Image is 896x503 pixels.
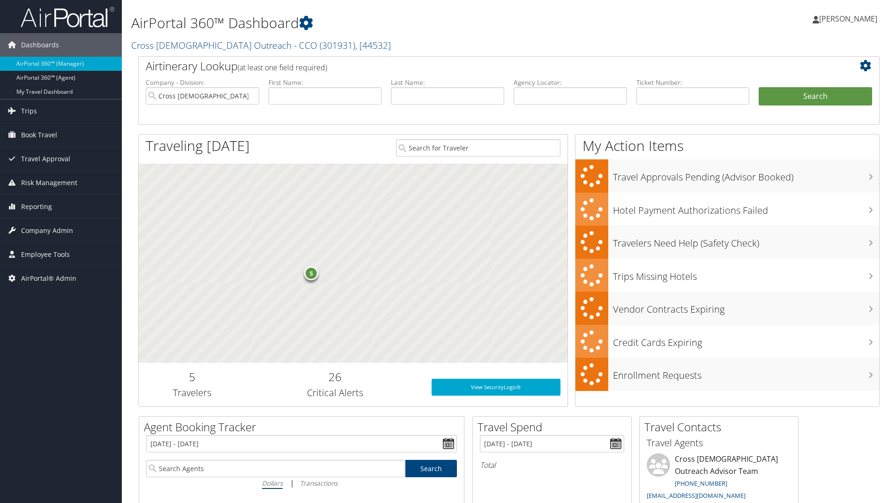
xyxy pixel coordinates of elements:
span: Employee Tools [21,243,70,266]
a: Trips Missing Hotels [575,259,879,292]
span: Travel Approval [21,147,70,171]
h2: Agent Booking Tracker [144,419,464,435]
label: Company - Division: [146,78,259,87]
h6: Total [480,460,624,470]
h1: AirPortal 360™ Dashboard [131,13,635,33]
a: Enrollment Requests [575,358,879,391]
a: [PHONE_NUMBER] [675,479,727,488]
i: Transactions [300,479,337,488]
h3: Critical Alerts [253,386,418,399]
span: Trips [21,99,37,123]
span: ( 301931 ) [320,39,355,52]
a: Hotel Payment Authorizations Failed [575,193,879,226]
i: Dollars [262,479,283,488]
h3: Hotel Payment Authorizations Failed [613,199,879,217]
span: AirPortal® Admin [21,267,76,290]
h2: Travel Contacts [644,419,798,435]
a: [PERSON_NAME] [813,5,887,33]
a: Vendor Contracts Expiring [575,292,879,325]
h3: Travel Agents [647,436,791,450]
span: , [ 44532 ] [355,39,391,52]
input: Search for Traveler [396,139,560,157]
a: Travel Approvals Pending (Advisor Booked) [575,159,879,193]
h2: 5 [146,369,239,385]
a: View SecurityLogic® [432,379,560,396]
span: (at least one field required) [238,62,327,73]
img: airportal-logo.png [21,6,114,28]
h3: Travelers Need Help (Safety Check) [613,232,879,250]
h3: Credit Cards Expiring [613,331,879,349]
h3: Vendor Contracts Expiring [613,298,879,316]
span: Company Admin [21,219,73,242]
span: Book Travel [21,123,57,147]
h3: Trips Missing Hotels [613,265,879,283]
label: Ticket Number: [636,78,750,87]
a: [EMAIL_ADDRESS][DOMAIN_NAME] [647,491,746,500]
a: Credit Cards Expiring [575,325,879,358]
h3: Travel Approvals Pending (Advisor Booked) [613,166,879,184]
h3: Travelers [146,386,239,399]
input: Search Agents [146,460,405,477]
span: Dashboards [21,33,59,57]
a: Travelers Need Help (Safety Check) [575,225,879,259]
div: 5 [305,266,319,280]
a: Search [405,460,457,477]
h1: My Action Items [575,136,879,156]
button: Search [759,87,872,106]
label: First Name: [269,78,382,87]
h1: Traveling [DATE] [146,136,250,156]
h2: 26 [253,369,418,385]
a: Cross [DEMOGRAPHIC_DATA] Outreach - CCO [131,39,391,52]
h2: Travel Spend [478,419,631,435]
h2: Airtinerary Lookup [146,58,810,74]
label: Agency Locator: [514,78,627,87]
span: [PERSON_NAME] [819,14,877,24]
span: Reporting [21,195,52,218]
h3: Enrollment Requests [613,364,879,382]
label: Last Name: [391,78,504,87]
span: Risk Management [21,171,77,195]
div: | [146,477,457,489]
